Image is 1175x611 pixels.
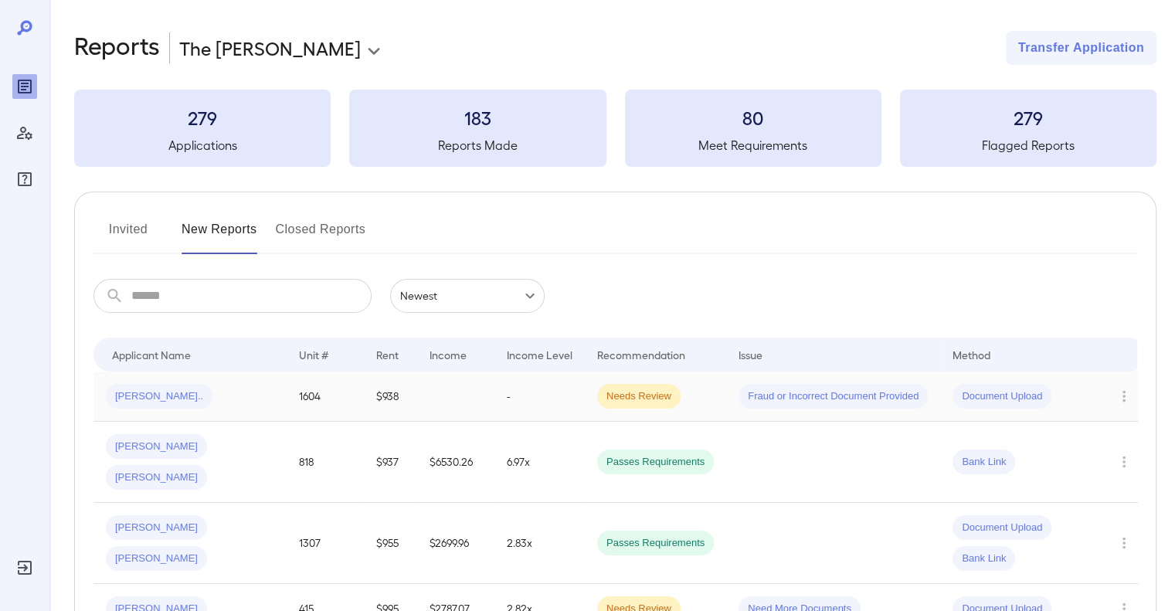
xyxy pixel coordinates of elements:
h3: 279 [900,105,1156,130]
td: 1604 [287,372,364,422]
span: Document Upload [953,389,1051,404]
div: Recommendation [597,345,685,364]
td: $937 [364,422,417,503]
span: Document Upload [953,521,1051,535]
h3: 183 [349,105,606,130]
td: $955 [364,503,417,584]
td: $2699.96 [417,503,494,584]
span: Bank Link [953,455,1015,470]
span: [PERSON_NAME] [106,440,207,454]
button: Closed Reports [276,217,366,254]
div: Newest [390,279,545,313]
div: Manage Users [12,121,37,145]
h5: Reports Made [349,136,606,154]
button: Row Actions [1112,531,1136,555]
span: [PERSON_NAME] [106,552,207,566]
span: Needs Review [597,389,681,404]
span: Passes Requirements [597,536,714,551]
div: Log Out [12,555,37,580]
h3: 279 [74,105,331,130]
td: $6530.26 [417,422,494,503]
div: Income [430,345,467,364]
div: Reports [12,74,37,99]
p: The [PERSON_NAME] [179,36,361,60]
div: Unit # [299,345,328,364]
div: Applicant Name [112,345,191,364]
summary: 279Applications183Reports Made80Meet Requirements279Flagged Reports [74,90,1156,167]
td: 6.97x [494,422,585,503]
div: Rent [376,345,401,364]
td: 818 [287,422,364,503]
button: New Reports [182,217,257,254]
h2: Reports [74,31,160,65]
h3: 80 [625,105,881,130]
div: FAQ [12,167,37,192]
td: 1307 [287,503,364,584]
div: Method [953,345,990,364]
span: Fraud or Incorrect Document Provided [739,389,928,404]
span: Bank Link [953,552,1015,566]
button: Row Actions [1112,450,1136,474]
div: Issue [739,345,763,364]
h5: Applications [74,136,331,154]
button: Row Actions [1112,384,1136,409]
span: [PERSON_NAME] [106,470,207,485]
h5: Flagged Reports [900,136,1156,154]
button: Transfer Application [1006,31,1156,65]
span: Passes Requirements [597,455,714,470]
span: [PERSON_NAME] [106,521,207,535]
td: 2.83x [494,503,585,584]
td: $938 [364,372,417,422]
div: Income Level [507,345,572,364]
span: [PERSON_NAME].. [106,389,212,404]
button: Invited [93,217,163,254]
td: - [494,372,585,422]
h5: Meet Requirements [625,136,881,154]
